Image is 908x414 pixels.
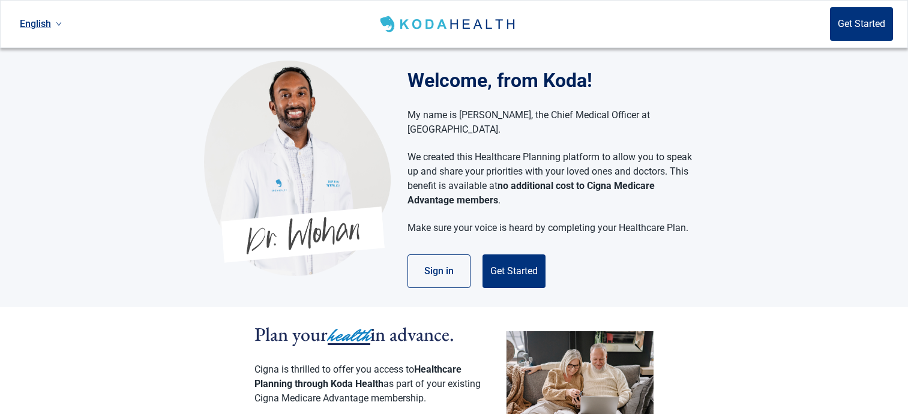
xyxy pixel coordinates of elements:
[254,364,414,375] span: Cigna is thrilled to offer you access to
[370,322,454,347] span: in advance.
[407,221,693,235] p: Make sure your voice is heard by completing your Healthcare Plan.
[15,14,67,34] a: Current language: English
[407,108,693,137] p: My name is [PERSON_NAME], the Chief Medical Officer at [GEOGRAPHIC_DATA].
[204,60,391,276] img: Koda Health
[483,254,546,288] button: Get Started
[830,7,893,41] button: Get Started
[254,322,328,347] span: Plan your
[407,180,655,206] strong: no additional cost to Cigna Medicare Advantage members
[407,150,693,208] p: We created this Healthcare Planning platform to allow you to speak up and share your priorities w...
[407,254,471,288] button: Sign in
[407,66,705,95] h1: Welcome, from Koda!
[328,322,370,349] span: health
[56,21,62,27] span: down
[377,14,520,34] img: Koda Health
